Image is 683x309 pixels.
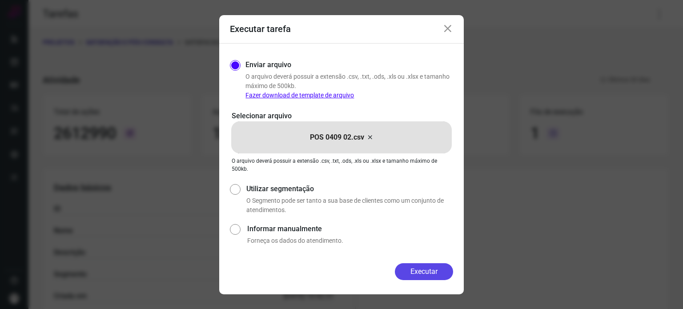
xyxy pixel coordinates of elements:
p: O arquivo deverá possuir a extensão .csv, .txt, .ods, .xls ou .xlsx e tamanho máximo de 500kb. [245,72,453,100]
p: Selecionar arquivo [232,111,451,121]
p: O Segmento pode ser tanto a sua base de clientes como um conjunto de atendimentos. [246,196,453,215]
label: Utilizar segmentação [246,184,453,194]
label: Informar manualmente [247,224,453,234]
p: O arquivo deverá possuir a extensão .csv, .txt, .ods, .xls ou .xlsx e tamanho máximo de 500kb. [232,157,451,173]
label: Enviar arquivo [245,60,291,70]
a: Fazer download de template de arquivo [245,92,354,99]
h3: Executar tarefa [230,24,291,34]
p: Forneça os dados do atendimento. [247,236,453,245]
button: Executar [395,263,453,280]
p: POS 0409 02.csv [310,132,364,143]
